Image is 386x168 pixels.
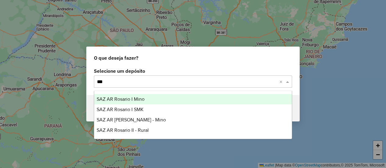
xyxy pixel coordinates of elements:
[94,54,138,61] span: O que deseja fazer?
[279,78,284,85] span: Clear all
[94,91,292,139] ng-dropdown-panel: Options list
[97,107,144,112] span: SAZ AR Rosario I SMK
[97,96,145,102] span: SAZ AR Rosario I Mino
[94,67,292,75] label: Selecione um depósito
[97,128,149,133] span: SAZ AR Rosario II - Rural
[97,117,166,122] span: SAZ AR [PERSON_NAME] - Mino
